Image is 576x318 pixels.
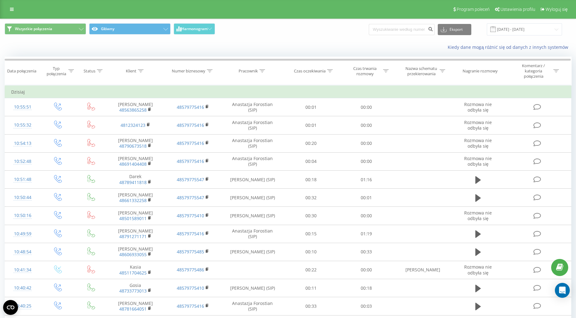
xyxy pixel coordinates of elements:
[464,137,492,149] span: Rozmowa nie odbyła się
[119,161,147,167] a: 48691404408
[339,152,394,170] td: 00:00
[339,189,394,207] td: 00:01
[283,171,339,189] td: 00:18
[339,171,394,189] td: 01:16
[107,152,164,170] td: [PERSON_NAME]
[283,279,339,297] td: 00:11
[438,24,471,35] button: Eksport
[177,104,204,110] a: 48579775416
[222,171,283,189] td: [PERSON_NAME] (SIP)
[177,122,204,128] a: 48579775416
[222,152,283,170] td: Anastazja Forostian (SIP)
[222,189,283,207] td: [PERSON_NAME] (SIP)
[11,101,34,113] div: 10:55:51
[283,225,339,243] td: 00:15
[283,297,339,315] td: 00:33
[464,155,492,167] span: Rozmowa nie odbyła się
[348,66,382,76] div: Czas trwania rozmowy
[11,137,34,150] div: 10:54:13
[11,210,34,222] div: 10:50:16
[181,27,208,31] span: Harmonogram
[339,279,394,297] td: 00:18
[283,207,339,225] td: 00:30
[89,23,171,35] button: Główny
[11,119,34,131] div: 10:55:32
[283,116,339,134] td: 00:01
[15,26,52,31] span: Wszystkie połączenia
[107,225,164,243] td: [PERSON_NAME]
[5,86,571,98] td: Dzisiaj
[177,285,204,291] a: 48579775410
[11,191,34,204] div: 10:50:44
[11,173,34,186] div: 10:51:48
[5,23,86,35] button: Wszystkie połączenia
[222,116,283,134] td: Anastazja Forostian (SIP)
[172,68,205,74] div: Numer biznesowy
[222,279,283,297] td: [PERSON_NAME] (SIP)
[369,24,435,35] input: Wyszukiwanie według numeru
[46,66,67,76] div: Typ połączenia
[222,297,283,315] td: Anastazja Forostian (SIP)
[11,228,34,240] div: 10:49:59
[174,23,215,35] button: Harmonogram
[107,297,164,315] td: [PERSON_NAME]
[119,143,147,149] a: 48790673518
[11,264,34,276] div: 10:41:34
[107,261,164,279] td: Kasia
[119,233,147,239] a: 48791271171
[177,249,204,255] a: 48579775485
[501,7,535,12] span: Ustawienia profilu
[119,270,147,276] a: 48511704625
[283,152,339,170] td: 00:04
[11,300,34,312] div: 10:40:25
[515,63,552,79] div: Komentarz / kategoria połączenia
[119,107,147,113] a: 48563865258
[464,101,492,113] span: Rozmowa nie odbyła się
[339,243,394,261] td: 00:33
[119,251,147,257] a: 48606933055
[107,134,164,152] td: [PERSON_NAME]
[222,225,283,243] td: Anastazja Forostian (SIP)
[107,171,164,189] td: Darek
[126,68,136,74] div: Klient
[84,68,95,74] div: Status
[339,297,394,315] td: 00:03
[119,197,147,203] a: 48661332258
[283,98,339,116] td: 00:01
[3,300,18,315] button: Open CMP widget
[339,207,394,225] td: 00:00
[222,134,283,152] td: Anastazja Forostian (SIP)
[457,7,490,12] span: Program poleceń
[463,68,498,74] div: Nagranie rozmowy
[119,179,147,185] a: 48789411818
[339,98,394,116] td: 00:00
[448,44,571,50] a: Kiedy dane mogą różnić się od danych z innych systemów
[177,177,204,182] a: 48579775547
[119,288,147,294] a: 48733773013
[464,210,492,221] span: Rozmowa nie odbyła się
[121,122,145,128] a: 4812324123
[222,207,283,225] td: [PERSON_NAME] (SIP)
[283,243,339,261] td: 00:10
[177,267,204,273] a: 48579775486
[119,306,147,312] a: 48781664051
[11,246,34,258] div: 10:48:54
[339,261,394,279] td: 00:00
[339,116,394,134] td: 00:00
[177,158,204,164] a: 48579775416
[222,243,283,261] td: [PERSON_NAME] (SIP)
[283,134,339,152] td: 00:20
[283,189,339,207] td: 00:32
[177,213,204,219] a: 48579775410
[464,264,492,275] span: Rozmowa nie odbyła się
[11,282,34,294] div: 10:40:42
[107,207,164,225] td: [PERSON_NAME]
[339,225,394,243] td: 01:19
[177,231,204,237] a: 48579775416
[107,189,164,207] td: [PERSON_NAME]
[11,155,34,168] div: 10:52:48
[177,303,204,309] a: 48579775416
[405,66,438,76] div: Nazwa schematu przekierowania
[555,283,570,298] div: Open Intercom Messenger
[177,140,204,146] a: 48579775416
